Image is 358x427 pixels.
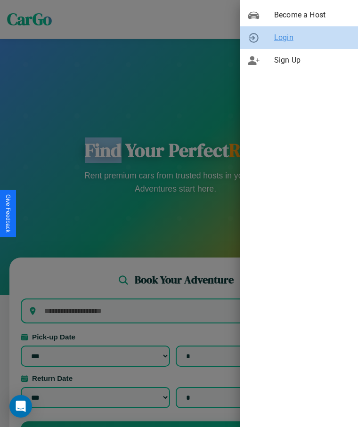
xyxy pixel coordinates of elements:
div: Give Feedback [5,194,11,233]
div: Sign Up [240,49,358,72]
span: Become a Host [274,9,350,21]
span: Login [274,32,350,43]
div: Open Intercom Messenger [9,395,32,418]
div: Become a Host [240,4,358,26]
span: Sign Up [274,55,350,66]
div: Login [240,26,358,49]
